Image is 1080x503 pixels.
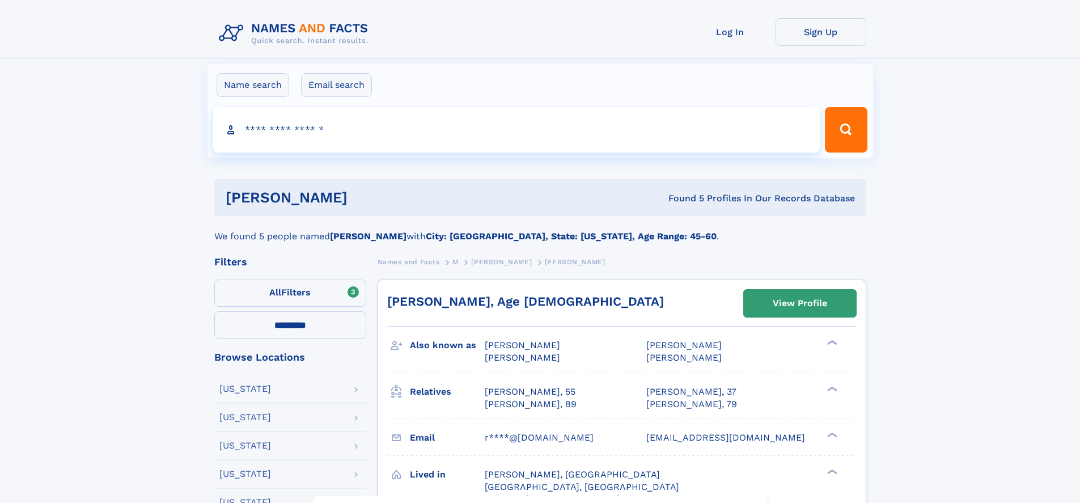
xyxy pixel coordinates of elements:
[824,385,838,392] div: ❯
[214,216,866,243] div: We found 5 people named with .
[330,231,406,242] b: [PERSON_NAME]
[646,352,722,363] span: [PERSON_NAME]
[485,340,560,350] span: [PERSON_NAME]
[219,384,271,394] div: [US_STATE]
[824,339,838,346] div: ❯
[471,258,532,266] span: [PERSON_NAME]
[485,469,660,480] span: [PERSON_NAME], [GEOGRAPHIC_DATA]
[219,441,271,450] div: [US_STATE]
[269,287,281,298] span: All
[219,413,271,422] div: [US_STATE]
[410,465,485,484] h3: Lived in
[646,340,722,350] span: [PERSON_NAME]
[452,255,459,269] a: M
[426,231,717,242] b: City: [GEOGRAPHIC_DATA], State: [US_STATE], Age Range: 45-60
[213,107,820,153] input: search input
[685,18,776,46] a: Log In
[410,428,485,447] h3: Email
[219,470,271,479] div: [US_STATE]
[410,382,485,401] h3: Relatives
[646,398,737,411] a: [PERSON_NAME], 79
[824,431,838,438] div: ❯
[214,18,378,49] img: Logo Names and Facts
[776,18,866,46] a: Sign Up
[226,191,508,205] h1: [PERSON_NAME]
[410,336,485,355] h3: Also known as
[485,386,575,398] a: [PERSON_NAME], 55
[471,255,532,269] a: [PERSON_NAME]
[485,398,577,411] a: [PERSON_NAME], 89
[217,73,289,97] label: Name search
[214,257,366,267] div: Filters
[485,481,679,492] span: [GEOGRAPHIC_DATA], [GEOGRAPHIC_DATA]
[508,192,855,205] div: Found 5 Profiles In Our Records Database
[545,258,605,266] span: [PERSON_NAME]
[773,290,827,316] div: View Profile
[301,73,372,97] label: Email search
[646,386,736,398] a: [PERSON_NAME], 37
[452,258,459,266] span: M
[485,352,560,363] span: [PERSON_NAME]
[824,468,838,475] div: ❯
[744,290,856,317] a: View Profile
[387,294,664,308] a: [PERSON_NAME], Age [DEMOGRAPHIC_DATA]
[825,107,867,153] button: Search Button
[214,352,366,362] div: Browse Locations
[646,432,805,443] span: [EMAIL_ADDRESS][DOMAIN_NAME]
[378,255,440,269] a: Names and Facts
[214,280,366,307] label: Filters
